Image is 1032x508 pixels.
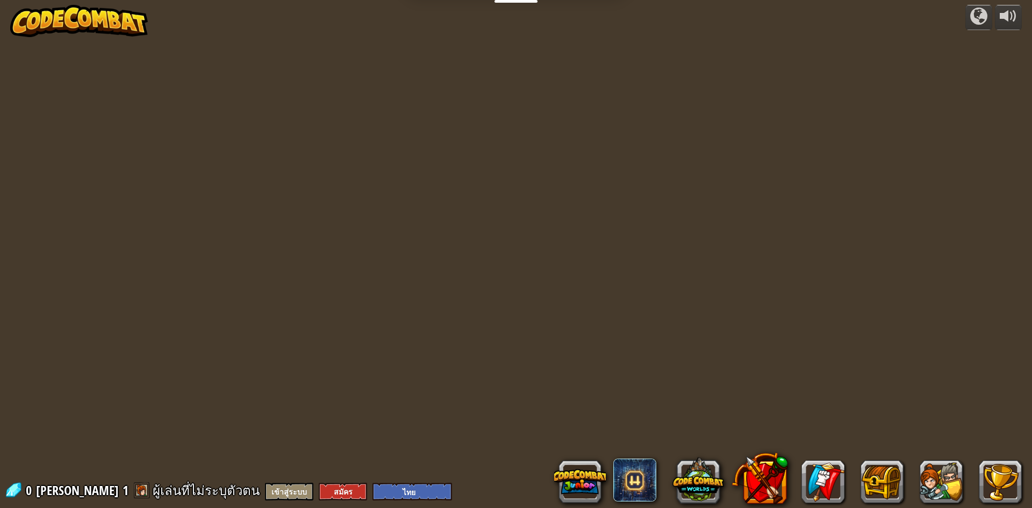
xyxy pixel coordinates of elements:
img: CodeCombat - Learn how to code by playing a game [10,5,148,37]
span: 0 [26,482,35,499]
button: แคมเปญ [965,5,992,30]
button: สมัคร [319,483,367,500]
span: [PERSON_NAME] [36,482,119,499]
span: 1 [123,482,128,499]
button: เข้าสู่ระบบ [265,483,313,500]
span: ผู้เล่นที่ไม่ระบุตัวตน [153,482,260,499]
button: ปรับระดับเสียง [995,5,1022,30]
